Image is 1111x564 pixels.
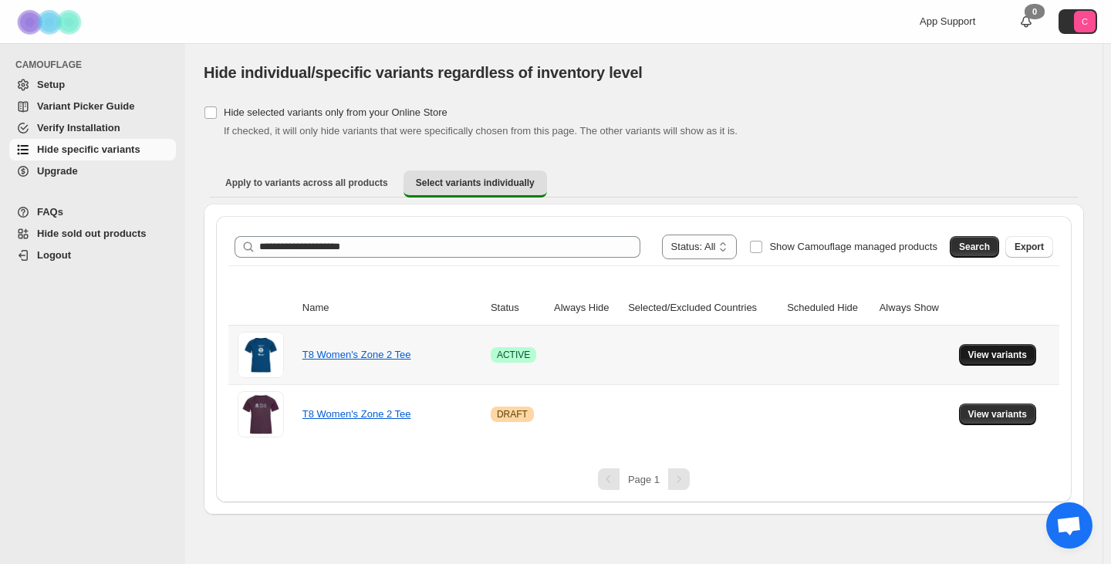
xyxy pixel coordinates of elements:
[9,96,176,117] a: Variant Picker Guide
[204,204,1084,515] div: Select variants individually
[959,404,1037,425] button: View variants
[1082,17,1088,26] text: C
[225,177,388,189] span: Apply to variants across all products
[1005,236,1053,258] button: Export
[302,349,411,360] a: T8 Women's Zone 2 Tee
[959,241,990,253] span: Search
[968,408,1028,420] span: View variants
[12,1,89,43] img: Camouflage
[228,468,1059,490] nav: Pagination
[968,349,1028,361] span: View variants
[959,344,1037,366] button: View variants
[1059,9,1097,34] button: Avatar with initials C
[9,245,176,266] a: Logout
[37,206,63,218] span: FAQs
[37,144,140,155] span: Hide specific variants
[37,79,65,90] span: Setup
[875,291,954,326] th: Always Show
[1025,4,1045,19] div: 0
[549,291,623,326] th: Always Hide
[224,125,738,137] span: If checked, it will only hide variants that were specifically chosen from this page. The other va...
[37,100,134,112] span: Variant Picker Guide
[416,177,535,189] span: Select variants individually
[224,106,447,118] span: Hide selected variants only from your Online Store
[9,117,176,139] a: Verify Installation
[9,74,176,96] a: Setup
[37,122,120,133] span: Verify Installation
[404,171,547,198] button: Select variants individually
[9,160,176,182] a: Upgrade
[37,249,71,261] span: Logout
[302,408,411,420] a: T8 Women's Zone 2 Tee
[1074,11,1096,32] span: Avatar with initials C
[497,349,530,361] span: ACTIVE
[950,236,999,258] button: Search
[497,408,528,420] span: DRAFT
[1046,502,1092,549] a: 打開聊天
[920,15,975,27] span: App Support
[769,241,937,252] span: Show Camouflage managed products
[15,59,177,71] span: CAMOUFLAGE
[782,291,875,326] th: Scheduled Hide
[37,228,147,239] span: Hide sold out products
[298,291,486,326] th: Name
[9,139,176,160] a: Hide specific variants
[213,171,400,195] button: Apply to variants across all products
[1015,241,1044,253] span: Export
[9,223,176,245] a: Hide sold out products
[628,474,660,485] span: Page 1
[9,201,176,223] a: FAQs
[204,64,643,81] span: Hide individual/specific variants regardless of inventory level
[486,291,549,326] th: Status
[623,291,782,326] th: Selected/Excluded Countries
[238,391,284,437] img: T8 Women's Zone 2 Tee
[37,165,78,177] span: Upgrade
[1018,14,1034,29] a: 0
[238,332,284,378] img: T8 Women's Zone 2 Tee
